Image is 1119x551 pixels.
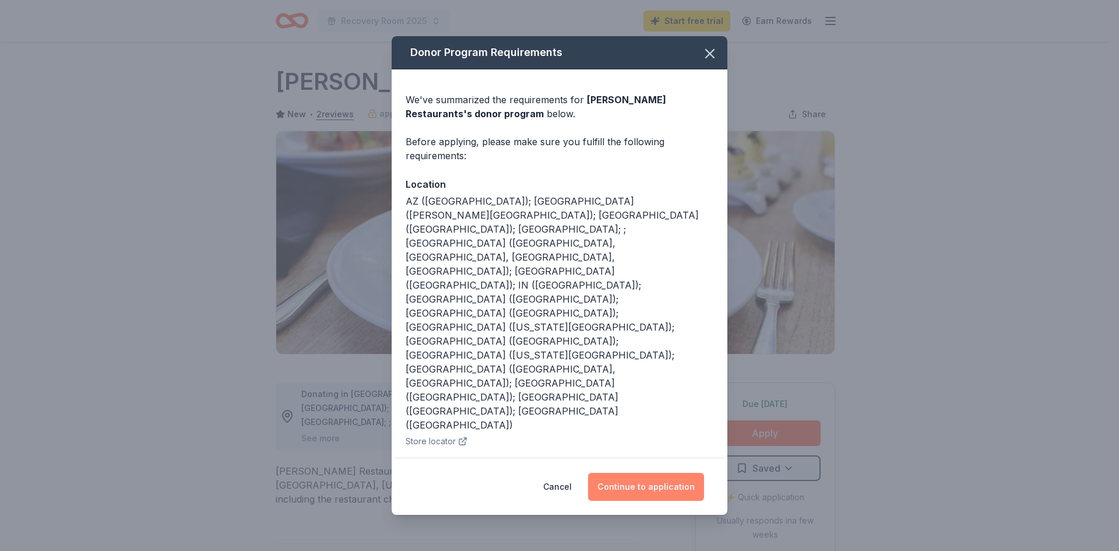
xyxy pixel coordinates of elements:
button: Cancel [543,473,572,501]
button: Continue to application [588,473,704,501]
div: Donor Program Requirements [392,36,727,69]
div: Before applying, please make sure you fulfill the following requirements: [406,135,713,163]
button: Store locator [406,434,467,448]
div: Location [406,177,713,192]
div: AZ ([GEOGRAPHIC_DATA]); [GEOGRAPHIC_DATA] ([PERSON_NAME][GEOGRAPHIC_DATA]); [GEOGRAPHIC_DATA] ([G... [406,194,713,432]
div: We've summarized the requirements for below. [406,93,713,121]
